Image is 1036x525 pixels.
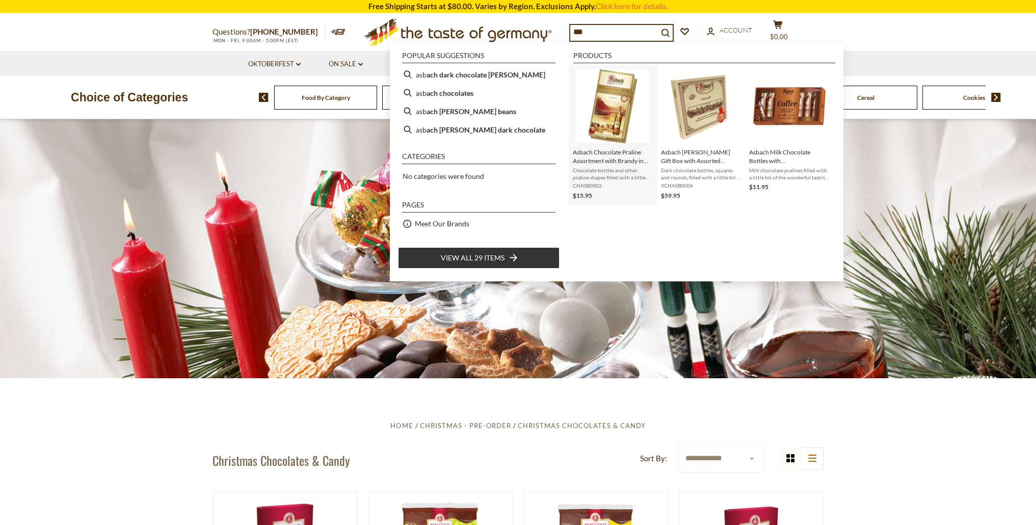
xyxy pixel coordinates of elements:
[749,69,829,201] a: Asbach Milk Chocolate Bottles with [PERSON_NAME] and Coffee Infusion 3.5 ozMilk chocolate praline...
[212,38,299,43] span: MON - FRI, 9:00AM - 5:00PM (EST)
[518,422,646,430] a: Christmas Chocolates & Candy
[441,252,504,264] span: View all 29 items
[596,2,668,11] a: Click here for details.
[398,102,560,120] li: asbach brandy beans
[749,148,829,165] span: Asbach Milk Chocolate Bottles with [PERSON_NAME] and Coffee Infusion 3.5 oz
[402,153,555,164] li: Categories
[573,52,835,63] li: Products
[573,69,653,201] a: Asbach Chocolate Praline Assortment with Brandy in Gift BoxAsbach Chocolate Praline Assortment wi...
[707,25,752,36] a: Account
[427,124,545,136] b: ach [PERSON_NAME] dark chocolate
[576,69,650,143] img: Asbach Chocolate Praline Assortment with Brandy in Gift Box
[398,247,560,269] li: View all 29 items
[427,69,545,81] b: ach dark chocolate [PERSON_NAME]
[212,453,350,468] h1: Christmas Chocolates & Candy
[661,167,741,181] span: Dark chocolate bottles, squares and rounds, filled with a little bit if the wonderful tasting [PE...
[250,27,318,36] a: [PHONE_NUMBER]
[390,422,413,430] a: Home
[427,106,516,117] b: ach [PERSON_NAME] beans
[390,42,843,281] div: Instant Search Results
[415,218,469,229] a: Meet Our Brands
[398,84,560,102] li: asbach chocolates
[302,94,350,101] a: Food By Category
[419,422,511,430] a: Christmas - PRE-ORDER
[569,65,657,205] li: Asbach Chocolate Praline Assortment with Brandy in Gift Box 4.4 oz
[573,192,592,199] span: $15.95
[640,452,667,465] label: Sort By:
[403,172,484,180] span: No categories were found
[661,69,741,201] a: Asbach [PERSON_NAME] Gift Box with Assorted Pralines, 14.1 ozDark chocolate bottles, squares and ...
[398,215,560,233] li: Meet Our Brands
[770,33,788,41] span: $0.00
[212,25,326,39] p: Questions?
[749,167,829,181] span: Milk chocolate pralines filled with a little bit of the wonderful tasting, premium German [PERSON...
[745,65,833,205] li: Asbach Milk Chocolate Bottles with Brandy and Coffee Infusion 3.5 oz
[248,59,301,70] a: Oktoberfest
[573,148,653,165] span: Asbach Chocolate Praline Assortment with Brandy in Gift Box 4.4 oz
[329,59,363,70] a: On Sale
[427,87,473,99] b: ach chocolates
[661,192,680,199] span: $59.95
[661,182,741,189] span: XCHASB0006
[749,183,768,191] span: $11.95
[402,201,555,213] li: Pages
[720,26,752,34] span: Account
[991,93,1001,102] img: next arrow
[259,93,269,102] img: previous arrow
[857,94,874,101] a: Cereal
[573,167,653,181] span: Chocolate bottles and other praline shapes filled with a little bit of the wonderful tasting, pre...
[763,20,793,45] button: $0.00
[657,65,745,205] li: Asbach Brandy Wood Gift Box with Assorted Pralines, 14.1 oz
[398,120,560,139] li: asbach brandy dark chocolate
[661,148,741,165] span: Asbach [PERSON_NAME] Gift Box with Assorted Pralines, 14.1 oz
[398,65,560,84] li: asbach dark chocolate brandy
[573,182,653,189] span: CHASB0002
[402,52,555,63] li: Popular suggestions
[963,94,985,101] a: Cookies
